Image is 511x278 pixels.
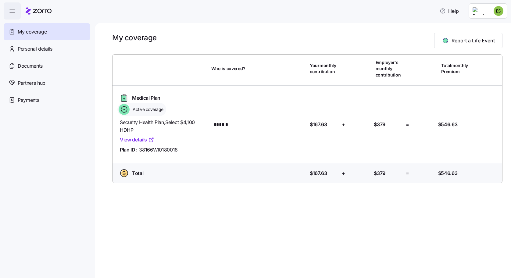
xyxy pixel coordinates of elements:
span: My coverage [18,28,47,36]
img: 8ced78cc77918deb274afaa03412bc79 [494,6,503,16]
span: $379 [374,121,385,128]
h1: My coverage [112,33,157,42]
span: Who is covered? [211,66,245,72]
a: Personal details [4,40,90,57]
span: $546.63 [438,169,458,177]
a: Partners hub [4,74,90,91]
span: Personal details [18,45,52,53]
span: Help [440,7,459,15]
span: Report a Life Event [452,37,495,44]
span: $167.63 [310,169,327,177]
span: = [406,121,409,128]
span: Payments [18,96,39,104]
span: $167.63 [310,121,327,128]
img: Employer logo [473,7,485,15]
span: + [342,169,345,177]
span: Total [132,169,143,177]
span: $546.63 [438,121,458,128]
span: Employer's monthly contribution [376,59,404,78]
span: Total monthly Premium [441,62,469,75]
span: Documents [18,62,43,70]
span: Security Health Plan , Select $4,100 HDHP [120,119,206,134]
a: My coverage [4,23,90,40]
span: Plan ID: [120,146,137,154]
span: + [342,121,345,128]
span: = [406,169,409,177]
span: Medical Plan [132,94,160,102]
a: Payments [4,91,90,109]
span: Active coverage [131,106,163,112]
button: Report a Life Event [434,33,502,48]
span: Partners hub [18,79,45,87]
span: $379 [374,169,385,177]
span: 38166WI0180018 [139,146,178,154]
span: Your monthly contribution [310,62,338,75]
button: Help [435,5,464,17]
a: View details [120,136,154,144]
a: Documents [4,57,90,74]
